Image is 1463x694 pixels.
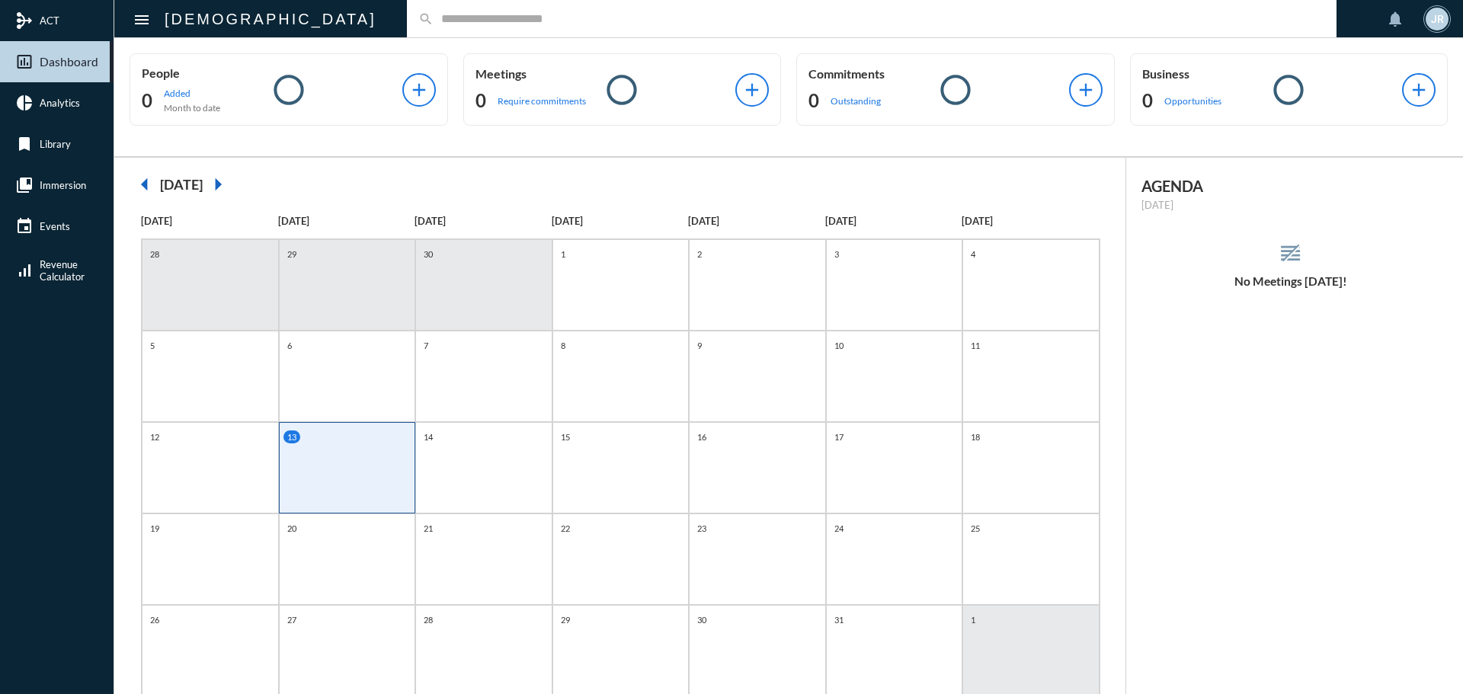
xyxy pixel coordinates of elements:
p: 2 [693,248,706,261]
span: Analytics [40,97,80,109]
span: Library [40,138,71,150]
h2: AGENDA [1141,177,1441,195]
p: 30 [693,613,710,626]
mat-icon: collections_bookmark [15,176,34,194]
p: 29 [283,248,300,261]
mat-icon: arrow_right [203,169,233,200]
p: [DATE] [962,215,1099,227]
p: 11 [967,339,984,352]
p: 27 [283,613,300,626]
p: 5 [146,339,158,352]
h2: [DEMOGRAPHIC_DATA] [165,7,376,31]
mat-icon: insert_chart_outlined [15,53,34,71]
h5: No Meetings [DATE]! [1126,274,1456,288]
p: 19 [146,522,163,535]
span: Immersion [40,179,86,191]
button: Toggle sidenav [126,4,157,34]
p: 24 [831,522,847,535]
mat-icon: Side nav toggle icon [133,11,151,29]
p: 16 [693,430,710,443]
p: 9 [693,339,706,352]
mat-icon: bookmark [15,135,34,153]
p: [DATE] [688,215,825,227]
p: 1 [557,248,569,261]
p: 1 [967,613,979,626]
div: JR [1426,8,1449,30]
mat-icon: mediation [15,11,34,30]
p: 28 [146,248,163,261]
mat-icon: event [15,217,34,235]
span: Revenue Calculator [40,258,85,283]
p: [DATE] [141,215,278,227]
p: 22 [557,522,574,535]
p: 31 [831,613,847,626]
p: 25 [967,522,984,535]
mat-icon: search [418,11,434,27]
p: 10 [831,339,847,352]
p: 7 [420,339,432,352]
p: 21 [420,522,437,535]
span: ACT [40,14,59,27]
span: Dashboard [40,55,98,69]
p: 17 [831,430,847,443]
p: 28 [420,613,437,626]
p: [DATE] [552,215,689,227]
p: 13 [283,430,300,443]
p: 4 [967,248,979,261]
p: 26 [146,613,163,626]
p: 20 [283,522,300,535]
p: 15 [557,430,574,443]
p: 30 [420,248,437,261]
p: 29 [557,613,574,626]
p: 3 [831,248,843,261]
p: 14 [420,430,437,443]
p: 6 [283,339,296,352]
p: [DATE] [415,215,552,227]
p: [DATE] [1141,199,1441,211]
p: 8 [557,339,569,352]
p: 18 [967,430,984,443]
mat-icon: arrow_left [130,169,160,200]
mat-icon: notifications [1386,10,1404,28]
mat-icon: pie_chart [15,94,34,112]
p: 23 [693,522,710,535]
mat-icon: reorder [1278,241,1303,266]
span: Events [40,220,70,232]
mat-icon: signal_cellular_alt [15,261,34,280]
p: [DATE] [825,215,962,227]
p: 12 [146,430,163,443]
h2: [DATE] [160,176,203,193]
p: [DATE] [278,215,415,227]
